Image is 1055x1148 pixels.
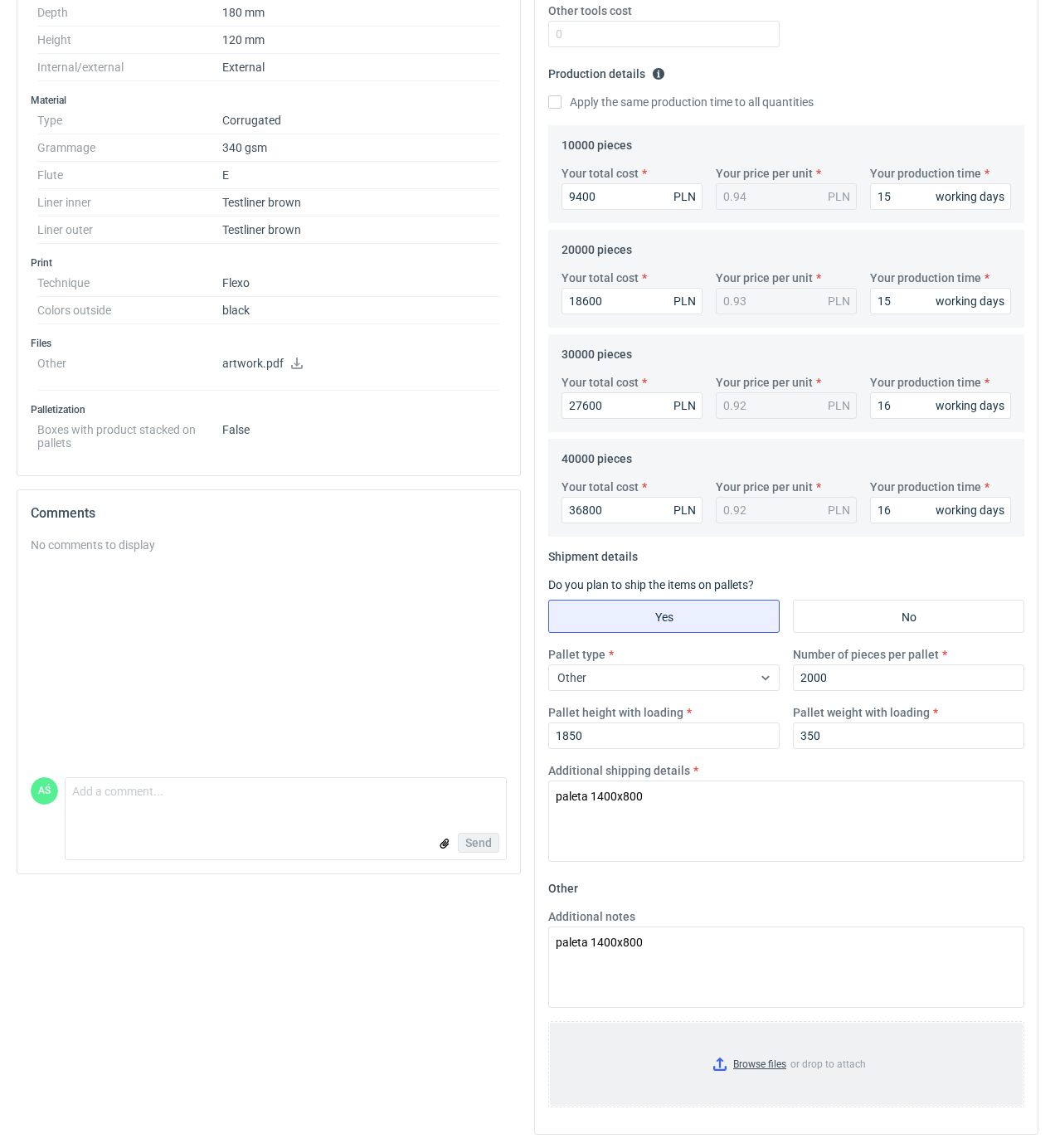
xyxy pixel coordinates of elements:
div: Adrian Świerżewski [31,777,58,805]
div: PLN [828,397,850,414]
label: Additional notes [548,908,635,925]
div: PLN [828,293,850,309]
dd: 340 gsm [222,134,500,162]
dt: Liner inner [37,189,222,216]
label: Pallet height with loading [548,704,683,721]
label: Your total cost [562,479,639,495]
h3: Files [31,337,507,350]
label: Other tools cost [548,2,632,19]
dt: Technique [37,270,222,297]
textarea: paleta 1400x800 [548,781,1024,862]
dt: Boxes with product stacked on pallets [37,416,222,450]
dd: 120 mm [222,27,500,54]
dd: E [222,162,500,189]
div: PLN [828,188,850,205]
dt: Liner outer [37,216,222,244]
span: Other [557,671,586,684]
button: Send [458,833,499,853]
label: Your production time [870,165,981,182]
dt: Flute [37,162,222,189]
input: 0 [870,392,1011,419]
label: Your price per unit [716,374,813,391]
legend: 20000 pieces [562,236,632,256]
figcaption: AŚ [31,777,58,805]
div: No comments to display [31,537,507,553]
p: artwork.pdf [222,357,500,372]
input: 0 [548,722,780,749]
div: working days [936,293,1004,309]
label: Apply the same production time to all quantities [548,94,814,110]
input: 0 [793,722,1024,749]
label: Your price per unit [716,270,813,286]
label: Additional shipping details [548,762,690,779]
div: working days [936,502,1004,518]
label: No [793,600,1024,633]
label: Your production time [870,374,981,391]
div: working days [936,188,1004,205]
h2: Comments [31,503,507,523]
dd: External [222,54,500,81]
label: Yes [548,600,780,633]
div: PLN [828,502,850,518]
input: 0 [793,664,1024,691]
label: Your price per unit [716,165,813,182]
dd: Testliner brown [222,189,500,216]
label: Your total cost [562,165,639,182]
input: 0 [562,392,703,419]
label: Pallet weight with loading [793,704,930,721]
label: Your price per unit [716,479,813,495]
h3: Palletization [31,403,507,416]
dd: Corrugated [222,107,500,134]
div: working days [936,397,1004,414]
legend: Shipment details [548,543,638,563]
div: PLN [673,293,696,309]
legend: Other [548,875,578,895]
div: PLN [673,397,696,414]
dt: Height [37,27,222,54]
dd: False [222,416,500,450]
dt: Other [37,350,222,391]
dt: Internal/external [37,54,222,81]
div: PLN [673,188,696,205]
input: 0 [870,497,1011,523]
label: Your total cost [562,270,639,286]
legend: Production details [548,61,665,80]
dt: Grammage [37,134,222,162]
label: or drop to attach [549,1022,1023,1107]
h3: Material [31,94,507,107]
dd: Flexo [222,270,500,297]
dd: Testliner brown [222,216,500,244]
label: Your total cost [562,374,639,391]
dt: Type [37,107,222,134]
input: 0 [562,183,703,210]
input: 0 [562,497,703,523]
legend: 10000 pieces [562,132,632,152]
legend: 40000 pieces [562,445,632,465]
input: 0 [548,21,780,47]
dt: Colors outside [37,297,222,324]
h3: Print [31,256,507,270]
label: Your production time [870,270,981,286]
textarea: paleta 1400x800 [548,927,1024,1008]
dd: black [222,297,500,324]
input: 0 [562,288,703,314]
label: Do you plan to ship the items on pallets? [548,578,754,591]
span: Send [465,837,492,849]
label: Pallet type [548,646,605,663]
label: Your production time [870,479,981,495]
legend: 30000 pieces [562,341,632,361]
input: 0 [870,288,1011,314]
input: 0 [870,183,1011,210]
label: Number of pieces per pallet [793,646,939,663]
div: PLN [673,502,696,518]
